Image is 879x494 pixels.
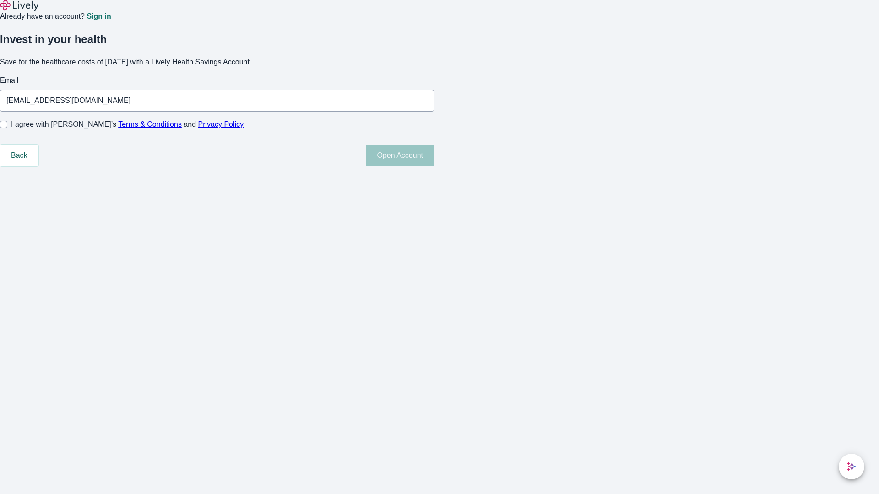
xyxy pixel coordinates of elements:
a: Privacy Policy [198,120,244,128]
a: Sign in [87,13,111,20]
button: chat [839,454,864,479]
span: I agree with [PERSON_NAME]’s and [11,119,244,130]
svg: Lively AI Assistant [847,462,856,471]
a: Terms & Conditions [118,120,182,128]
